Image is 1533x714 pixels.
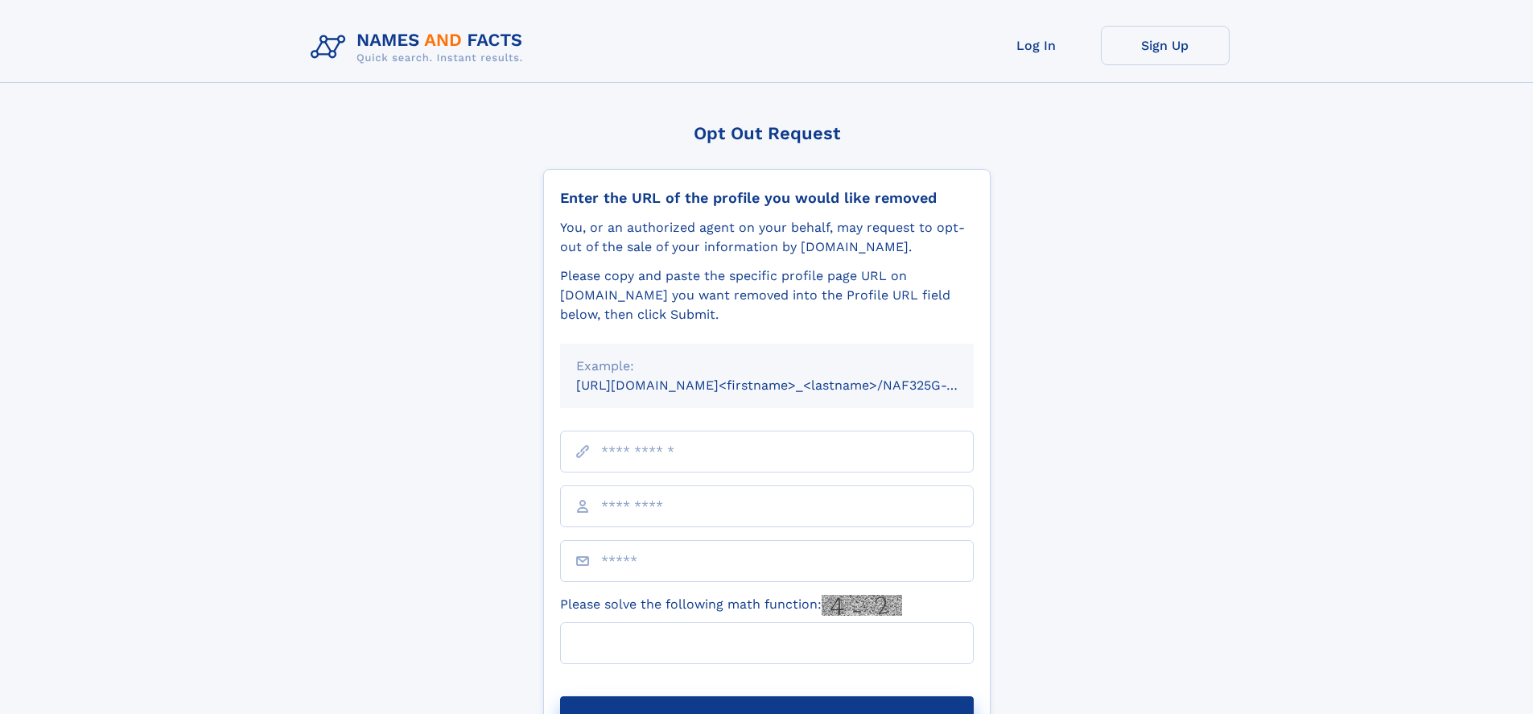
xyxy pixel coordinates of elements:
[560,218,974,257] div: You, or an authorized agent on your behalf, may request to opt-out of the sale of your informatio...
[560,266,974,324] div: Please copy and paste the specific profile page URL on [DOMAIN_NAME] you want removed into the Pr...
[1101,26,1230,65] a: Sign Up
[972,26,1101,65] a: Log In
[304,26,536,69] img: Logo Names and Facts
[560,189,974,207] div: Enter the URL of the profile you would like removed
[543,123,991,143] div: Opt Out Request
[560,595,902,616] label: Please solve the following math function:
[576,357,958,376] div: Example:
[576,378,1004,393] small: [URL][DOMAIN_NAME]<firstname>_<lastname>/NAF325G-xxxxxxxx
